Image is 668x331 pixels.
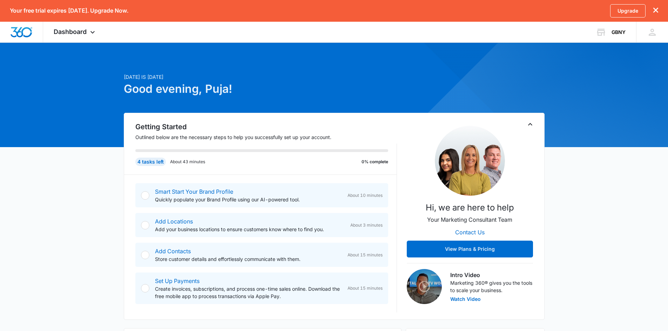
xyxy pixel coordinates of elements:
a: Smart Start Your Brand Profile [155,188,233,195]
p: 0% complete [362,159,388,165]
button: dismiss this dialog [653,7,658,14]
button: View Plans & Pricing [407,241,533,257]
h2: Getting Started [135,122,397,132]
p: Create invoices, subscriptions, and process one-time sales online. Download the free mobile app t... [155,285,342,300]
p: Add your business locations to ensure customers know where to find you. [155,226,345,233]
p: Your free trial expires [DATE]. Upgrade Now. [10,7,128,14]
span: About 3 minutes [350,222,383,228]
a: Add Locations [155,218,193,225]
img: Intro Video [407,269,442,304]
a: Set Up Payments [155,277,200,284]
div: account name [612,29,626,35]
h3: Intro Video [450,271,533,279]
p: About 43 minutes [170,159,205,165]
p: Hi, we are here to help [426,201,514,214]
div: Dashboard [43,22,107,42]
h1: Good evening, Puja! [124,81,402,97]
p: Quickly populate your Brand Profile using our AI-powered tool. [155,196,342,203]
a: Upgrade [610,4,646,18]
button: Watch Video [450,297,481,302]
a: Add Contacts [155,248,191,255]
p: Store customer details and effortlessly communicate with them. [155,255,342,263]
p: [DATE] is [DATE] [124,73,402,81]
span: About 15 minutes [348,252,383,258]
span: About 15 minutes [348,285,383,291]
p: Outlined below are the necessary steps to help you successfully set up your account. [135,133,397,141]
div: 4 tasks left [135,158,166,166]
p: Your Marketing Consultant Team [427,215,512,224]
button: Contact Us [448,224,492,241]
p: Marketing 360® gives you the tools to scale your business. [450,279,533,294]
button: Toggle Collapse [526,120,534,129]
span: About 10 minutes [348,192,383,199]
span: Dashboard [54,28,87,35]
